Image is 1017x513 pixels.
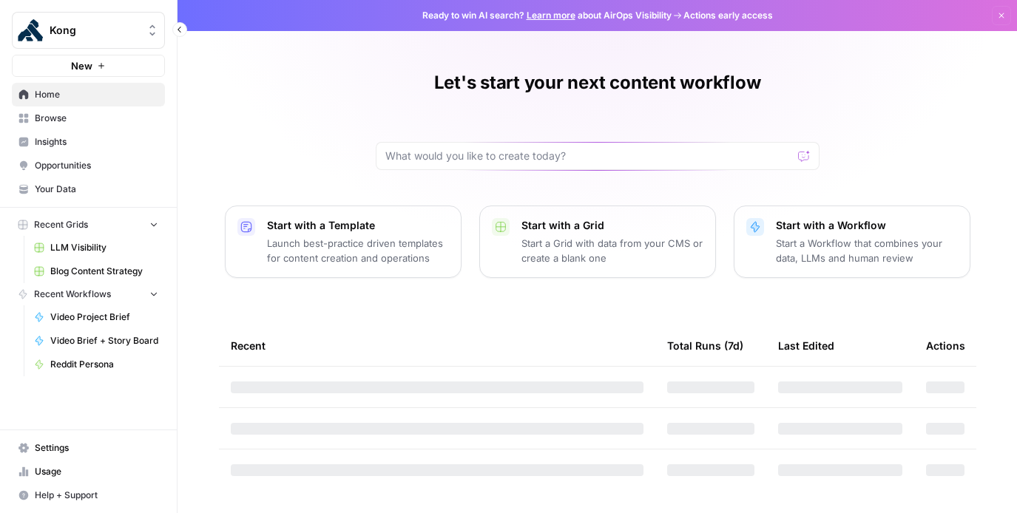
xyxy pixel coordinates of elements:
[50,23,139,38] span: Kong
[267,218,449,233] p: Start with a Template
[35,489,158,502] span: Help + Support
[776,218,958,233] p: Start with a Workflow
[12,436,165,460] a: Settings
[27,305,165,329] a: Video Project Brief
[267,236,449,265] p: Launch best-practice driven templates for content creation and operations
[667,325,743,366] div: Total Runs (7d)
[225,205,462,278] button: Start with a TemplateLaunch best-practice driven templates for content creation and operations
[734,205,970,278] button: Start with a WorkflowStart a Workflow that combines your data, LLMs and human review
[926,325,965,366] div: Actions
[27,329,165,353] a: Video Brief + Story Board
[434,71,761,95] h1: Let's start your next content workflow
[422,9,672,22] span: Ready to win AI search? about AirOps Visibility
[521,218,703,233] p: Start with a Grid
[12,12,165,49] button: Workspace: Kong
[50,265,158,278] span: Blog Content Strategy
[27,236,165,259] a: LLM Visibility
[12,83,165,106] a: Home
[35,88,158,101] span: Home
[12,283,165,305] button: Recent Workflows
[778,325,834,366] div: Last Edited
[35,183,158,196] span: Your Data
[35,465,158,478] span: Usage
[385,149,792,163] input: What would you like to create today?
[12,177,165,201] a: Your Data
[521,236,703,265] p: Start a Grid with data from your CMS or create a blank one
[50,310,158,324] span: Video Project Brief
[50,358,158,371] span: Reddit Persona
[27,353,165,376] a: Reddit Persona
[479,205,716,278] button: Start with a GridStart a Grid with data from your CMS or create a blank one
[12,106,165,130] a: Browse
[12,55,165,77] button: New
[12,154,165,177] a: Opportunities
[527,10,575,21] a: Learn more
[12,483,165,507] button: Help + Support
[34,218,88,231] span: Recent Grids
[35,135,158,149] span: Insights
[35,441,158,455] span: Settings
[17,17,44,44] img: Kong Logo
[776,236,958,265] p: Start a Workflow that combines your data, LLMs and human review
[35,159,158,172] span: Opportunities
[50,334,158,347] span: Video Brief + Story Board
[12,130,165,154] a: Insights
[35,112,158,125] span: Browse
[12,460,165,483] a: Usage
[50,241,158,254] span: LLM Visibility
[34,288,111,301] span: Recent Workflows
[683,9,773,22] span: Actions early access
[231,325,643,366] div: Recent
[12,214,165,236] button: Recent Grids
[71,58,92,73] span: New
[27,259,165,283] a: Blog Content Strategy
